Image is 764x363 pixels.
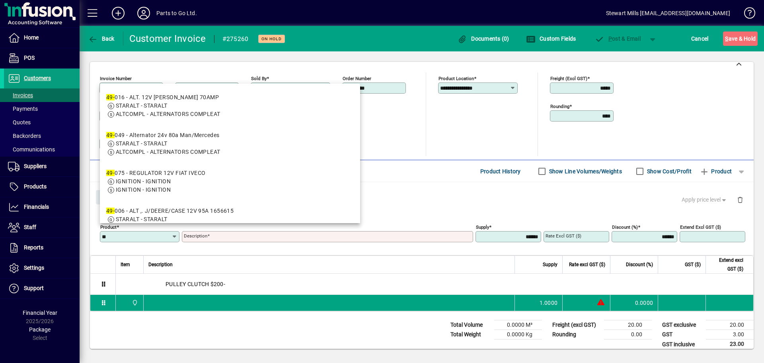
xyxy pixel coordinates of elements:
[594,35,641,42] span: ost & Email
[678,193,731,207] button: Apply price level
[682,196,728,204] span: Apply price level
[184,233,207,239] mat-label: Description
[8,133,41,139] span: Backorders
[711,256,743,273] span: Extend excl GST ($)
[100,200,360,238] mat-option: 49-006 - ALT ,. J/DEERE/CASE 12V 95A 1656615
[524,31,578,46] button: Custom Fields
[24,285,44,291] span: Support
[476,224,489,230] mat-label: Supply
[4,88,80,102] a: Invoices
[604,330,652,339] td: 0.00
[116,149,220,155] span: ALTCOMPL - ALTERNATORS COMPLEAT
[130,298,139,307] span: DAE - Bulk Store
[94,193,125,200] app-page-header-button: Close
[4,102,80,116] a: Payments
[8,106,38,112] span: Payments
[526,35,576,42] span: Custom Fields
[610,295,658,311] td: 0.0000
[4,279,80,298] a: Support
[100,87,360,125] mat-option: 49-016 - ALT. 12V MAHLE 70AMP
[4,157,80,177] a: Suppliers
[251,76,267,81] mat-label: Sold by
[131,6,156,20] button: Profile
[604,320,652,330] td: 20.00
[106,94,115,100] em: 49-
[100,76,132,81] mat-label: Invoice number
[106,169,205,177] div: 075 - REGULATOR 12V FIAT IVECO
[4,116,80,129] a: Quotes
[439,76,474,81] mat-label: Product location
[606,7,730,20] div: Stewart Mills [EMAIL_ADDRESS][DOMAIN_NAME]
[731,196,750,203] app-page-header-button: Delete
[106,132,115,138] em: 49-
[261,36,282,41] span: On hold
[156,7,197,20] div: Parts to Go Ltd.
[24,163,47,169] span: Suppliers
[116,186,171,193] span: IGNITION - IGNITION
[106,208,115,214] em: 49-
[106,170,115,176] em: 49-
[90,182,754,211] div: Product
[100,224,117,230] mat-label: Product
[24,265,44,271] span: Settings
[706,339,754,349] td: 23.00
[121,260,130,269] span: Item
[689,31,711,46] button: Cancel
[456,31,511,46] button: Documents (0)
[626,260,653,269] span: Discount (%)
[477,164,524,179] button: Product History
[723,31,758,46] button: Save & Hold
[706,330,754,339] td: 3.00
[99,191,120,204] span: Close
[96,190,123,204] button: Close
[546,233,581,239] mat-label: Rate excl GST ($)
[24,224,36,230] span: Staff
[24,204,49,210] span: Financials
[148,260,173,269] span: Description
[550,104,569,109] mat-label: Rounding
[548,320,604,330] td: Freight (excl GST)
[543,260,557,269] span: Supply
[446,330,494,339] td: Total Weight
[116,140,167,147] span: STARALT - STARALT
[100,125,360,163] mat-option: 49-049 - Alternator 24v 80a Man/Mercedes
[4,238,80,258] a: Reports
[494,330,542,339] td: 0.0000 Kg
[608,35,612,42] span: P
[106,93,220,102] div: 016 - ALT. 12V [PERSON_NAME] 70AMP
[106,131,220,139] div: 049 - Alternator 24v 80a Man/Mercedes
[731,190,750,209] button: Delete
[706,320,754,330] td: 20.00
[725,35,728,42] span: S
[725,32,756,45] span: ave & Hold
[548,330,604,339] td: Rounding
[8,119,31,126] span: Quotes
[658,339,706,349] td: GST inclusive
[29,326,51,333] span: Package
[685,260,701,269] span: GST ($)
[24,75,51,81] span: Customers
[4,177,80,197] a: Products
[494,320,542,330] td: 0.0000 M³
[24,34,39,41] span: Home
[738,2,754,27] a: Knowledge Base
[24,55,35,61] span: POS
[446,320,494,330] td: Total Volume
[548,167,622,175] label: Show Line Volumes/Weights
[24,183,47,190] span: Products
[343,76,371,81] mat-label: Order number
[4,218,80,237] a: Staff
[4,258,80,278] a: Settings
[4,48,80,68] a: POS
[4,143,80,156] a: Communications
[691,32,709,45] span: Cancel
[612,224,638,230] mat-label: Discount (%)
[480,165,521,178] span: Product History
[100,163,360,200] mat-option: 49-075 - REGULATOR 12V FIAT IVECO
[24,244,43,251] span: Reports
[116,102,167,109] span: STARALT - STARALT
[4,28,80,48] a: Home
[680,224,721,230] mat-label: Extend excl GST ($)
[116,111,220,117] span: ALTCOMPL - ALTERNATORS COMPLEAT
[86,31,117,46] button: Back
